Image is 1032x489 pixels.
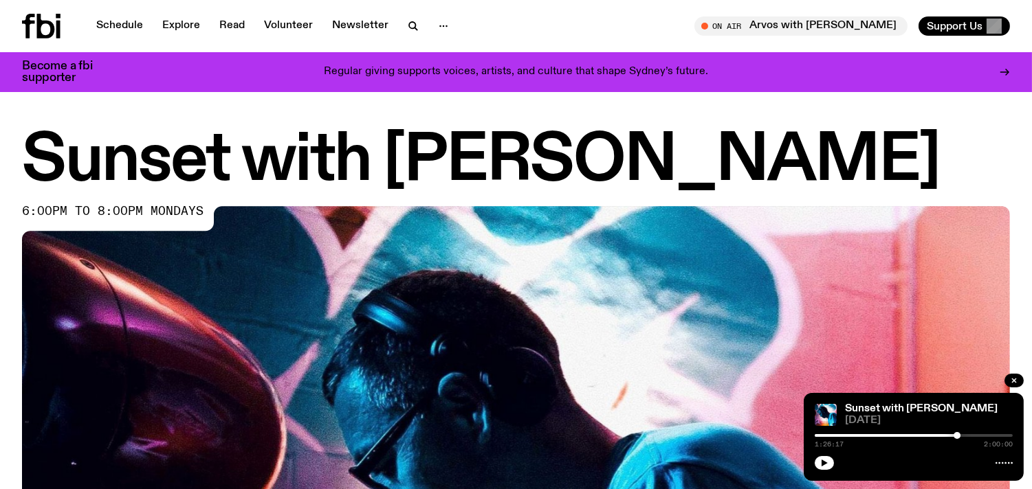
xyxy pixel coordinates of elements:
span: Support Us [927,20,982,32]
a: Newsletter [324,16,397,36]
a: Read [211,16,253,36]
a: Volunteer [256,16,321,36]
h3: Become a fbi supporter [22,60,110,84]
h1: Sunset with [PERSON_NAME] [22,130,1010,192]
a: Schedule [88,16,151,36]
button: On AirArvos with [PERSON_NAME] [694,16,908,36]
a: Sunset with [PERSON_NAME] [845,403,998,414]
img: Simon Caldwell stands side on, looking downwards. He has headphones on. Behind him is a brightly ... [815,404,837,426]
button: Support Us [919,16,1010,36]
span: 6:00pm to 8:00pm mondays [22,206,204,217]
p: Regular giving supports voices, artists, and culture that shape Sydney’s future. [324,66,708,78]
span: 2:00:00 [984,441,1013,448]
span: [DATE] [845,416,1013,426]
span: 1:26:17 [815,441,844,448]
a: Explore [154,16,208,36]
